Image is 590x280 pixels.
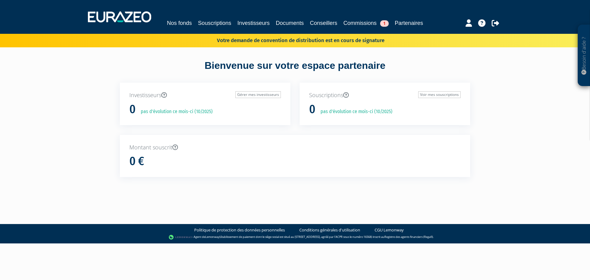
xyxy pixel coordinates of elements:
[167,19,192,27] a: Nos fonds
[310,19,337,27] a: Conseillers
[316,108,392,115] p: pas d'évolution ce mois-ci (10/2025)
[129,103,136,116] h1: 0
[136,108,213,115] p: pas d'évolution ce mois-ci (10/2025)
[169,234,192,240] img: logo-lemonway.png
[115,59,475,83] div: Bienvenue sur votre espace partenaire
[194,227,285,233] a: Politique de protection des données personnelles
[299,227,360,233] a: Conditions générales d'utilisation
[384,235,433,239] a: Registre des agents financiers (Regafi)
[276,19,304,27] a: Documents
[6,234,584,240] div: - Agent de (établissement de paiement dont le siège social est situé au [STREET_ADDRESS], agréé p...
[580,28,588,83] p: Besoin d'aide ?
[129,155,144,168] h1: 0 €
[309,91,461,99] p: Souscriptions
[309,103,315,116] h1: 0
[129,144,461,152] p: Montant souscrit
[237,19,269,27] a: Investisseurs
[395,19,423,27] a: Partenaires
[380,20,389,27] span: 1
[418,91,461,98] a: Voir mes souscriptions
[235,91,281,98] a: Gérer mes investisseurs
[199,35,384,44] p: Votre demande de convention de distribution est en cours de signature
[205,235,219,239] a: Lemonway
[344,19,389,27] a: Commissions1
[129,91,281,99] p: Investisseurs
[88,11,151,22] img: 1732889491-logotype_eurazeo_blanc_rvb.png
[375,227,404,233] a: CGU Lemonway
[198,19,231,27] a: Souscriptions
